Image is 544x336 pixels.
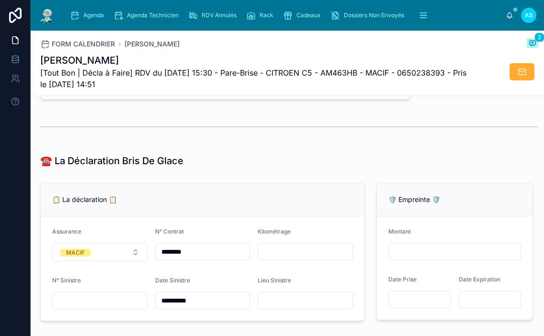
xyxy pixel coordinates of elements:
[525,11,533,19] span: AS
[38,8,56,23] img: App logo
[40,67,466,90] span: [Tout Bon | Décla à Faire] RDV du [DATE] 15:30 - Pare-Brise - CITROEN C5 - AM463HB - MACIF - 0650...
[66,249,85,257] div: MACIF
[280,7,328,24] a: Cadeaux
[52,277,81,284] span: N° Sinistre
[83,11,104,19] span: Agenda
[260,11,273,19] span: Rack
[344,11,404,19] span: Dossiers Non Envoyés
[243,7,280,24] a: Rack
[258,277,291,284] span: Lieu Sinistre
[52,243,147,261] button: Select Button
[127,11,179,19] span: Agenda Technicien
[155,277,190,284] span: Date Sinistre
[459,276,500,283] span: Date Expiration
[40,39,115,49] a: FORM CALENDRIER
[155,228,184,235] span: N° Contrat
[63,5,506,26] div: scrollable content
[52,195,117,203] span: 📋 La déclaration 📋
[202,11,237,19] span: RDV Annulés
[185,7,243,24] a: RDV Annulés
[52,228,81,235] span: Assurance
[388,228,411,235] span: Montant
[52,39,115,49] span: FORM CALENDRIER
[111,7,185,24] a: Agenda Technicien
[388,276,417,283] span: Date Prise
[296,11,321,19] span: Cadeaux
[258,228,291,235] span: Kilométrage
[328,7,411,24] a: Dossiers Non Envoyés
[67,7,111,24] a: Agenda
[40,154,183,168] h1: ☎️ La Déclaration Bris De Glace
[125,39,180,49] a: [PERSON_NAME]
[40,54,466,67] h1: [PERSON_NAME]
[388,195,440,203] span: 🛡️ Empreinte 🛡️
[527,38,538,50] button: 2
